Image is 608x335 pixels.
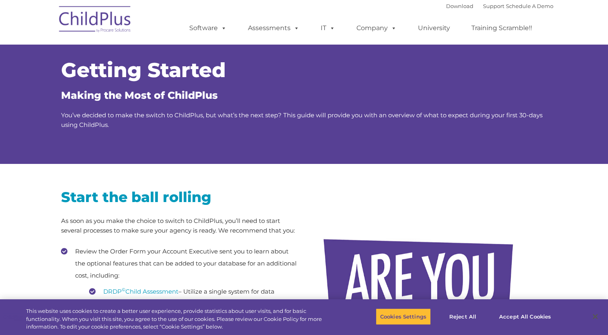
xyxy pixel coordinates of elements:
div: This website uses cookies to create a better user experience, provide statistics about user visit... [26,307,334,331]
h2: Start the ball rolling [61,188,298,206]
button: Cookies Settings [376,308,431,325]
a: Assessments [240,20,307,36]
li: – Utilize a single system for data management: ChildPlus with the DRDP built-in. [89,286,298,310]
button: Close [586,308,604,325]
button: Reject All [438,308,488,325]
span: You’ve decided to make the switch to ChildPlus, but what’s the next step? This guide will provide... [61,111,542,129]
a: Schedule A Demo [506,3,553,9]
button: Accept All Cookies [495,308,555,325]
a: DRDP©Child Assessment [103,288,178,295]
sup: © [122,287,125,292]
a: Software [181,20,235,36]
font: | [446,3,553,9]
a: University [410,20,458,36]
a: Company [348,20,405,36]
span: Getting Started [61,58,226,82]
img: ChildPlus by Procare Solutions [55,0,135,41]
p: As soon as you make the choice to switch to ChildPlus, you’ll need to start several processes to ... [61,216,298,235]
span: Making the Most of ChildPlus [61,89,218,101]
a: Download [446,3,473,9]
a: IT [313,20,343,36]
a: Training Scramble!! [463,20,540,36]
sup: © [223,299,227,304]
a: Support [483,3,504,9]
